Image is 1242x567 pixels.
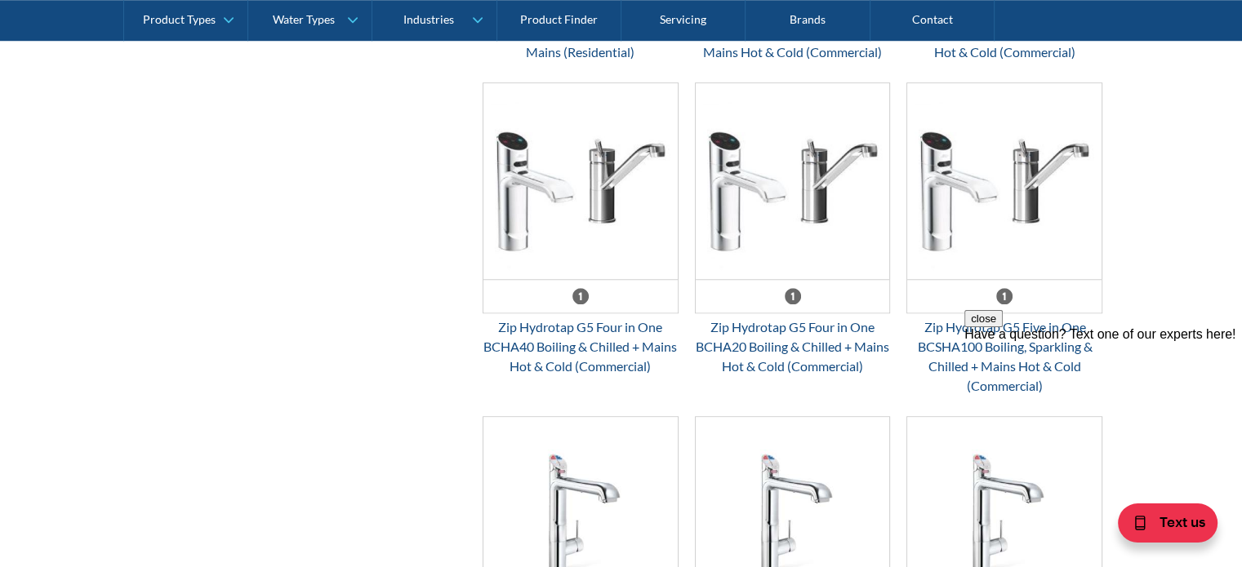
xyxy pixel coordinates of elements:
a: Zip Hydrotap G5 Four in One BCHA40 Boiling & Chilled + Mains Hot & Cold (Commercial) Zip Hydrotap... [483,82,679,376]
div: Product Types [143,13,216,27]
div: Water Types [273,13,335,27]
iframe: podium webchat widget bubble [1079,485,1242,567]
img: Zip Hydrotap G5 Four in One BCHA20 Boiling & Chilled + Mains Hot & Cold (Commercial) [696,83,890,279]
a: Zip Hydrotap G5 Four in One BCHA20 Boiling & Chilled + Mains Hot & Cold (Commercial) Zip Hydrotap... [695,82,891,376]
img: Zip Hydrotap G5 Four in One BCHA40 Boiling & Chilled + Mains Hot & Cold (Commercial) [483,83,678,279]
div: Industries [403,13,453,27]
a: Zip Hydrotap G5 Five in One BCSHA100 Boiling, Sparkling & Chilled + Mains Hot & Cold (Commercial)... [906,82,1102,396]
iframe: podium webchat widget prompt [964,310,1242,506]
div: Zip Hydrotap G5 Five in One BCSHA100 Boiling, Sparkling & Chilled + Mains Hot & Cold (Commercial) [906,317,1102,396]
img: Zip Hydrotap G5 Five in One BCSHA100 Boiling, Sparkling & Chilled + Mains Hot & Cold (Commercial) [907,83,1102,279]
div: Zip Hydrotap G5 Four in One BCHA40 Boiling & Chilled + Mains Hot & Cold (Commercial) [483,317,679,376]
div: Zip Hydrotap G5 Four in One BCHA20 Boiling & Chilled + Mains Hot & Cold (Commercial) [695,317,891,376]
